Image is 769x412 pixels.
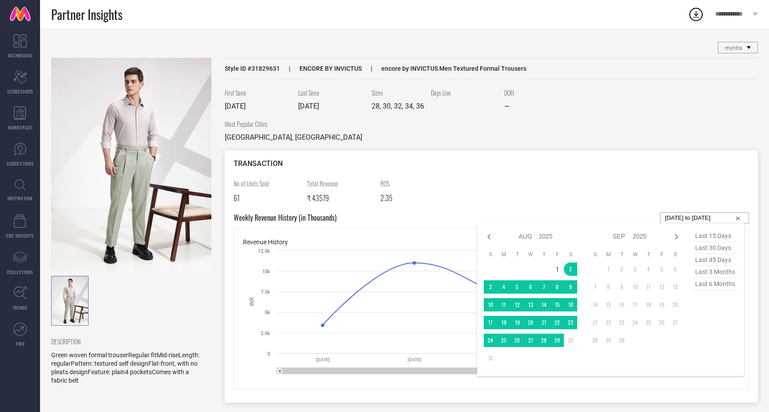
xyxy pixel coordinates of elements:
[431,88,498,97] span: Days Live
[8,52,32,59] span: DASHBOARD
[262,269,270,275] text: 10k
[225,102,246,110] span: [DATE]
[51,337,205,346] span: DESCRIPTION
[307,179,374,188] span: Total Revenue
[510,298,524,311] td: Tue Aug 12 2025
[615,334,628,347] td: Tue Sep 30 2025
[51,5,122,24] span: Partner Insights
[225,119,362,129] span: Most Popular Cities
[628,280,642,294] td: Wed Sep 10 2025
[280,65,362,72] span: ENCORE BY INVICTUS
[693,242,737,254] span: last 30 days
[8,124,32,131] span: WORKSPACE
[12,304,28,311] span: TRENDS
[642,280,655,294] td: Thu Sep 11 2025
[497,334,510,347] td: Mon Aug 25 2025
[484,251,497,258] th: Sunday
[243,238,288,246] span: Revenue History
[234,212,336,224] span: Weekly Revenue History (in Thousands)
[524,298,537,311] td: Wed Aug 13 2025
[362,65,526,72] span: encore by INVICTUS Men Textured Formal Trousers
[537,251,550,258] th: Thursday
[537,280,550,294] td: Thu Aug 07 2025
[564,251,577,258] th: Saturday
[628,251,642,258] th: Wednesday
[655,251,668,258] th: Friday
[307,193,329,203] span: ₹ 43579
[693,254,737,266] span: last 45 days
[510,280,524,294] td: Tue Aug 05 2025
[642,316,655,329] td: Thu Sep 25 2025
[484,351,497,365] td: Sun Aug 31 2025
[655,316,668,329] td: Fri Sep 26 2025
[372,102,424,110] span: 28, 30, 32, 34, 36
[497,280,510,294] td: Mon Aug 04 2025
[484,334,497,347] td: Sun Aug 24 2025
[588,316,602,329] td: Sun Sep 21 2025
[510,316,524,329] td: Tue Aug 19 2025
[524,316,537,329] td: Wed Aug 20 2025
[298,88,365,97] span: Last Seen
[668,251,682,258] th: Saturday
[615,316,628,329] td: Tue Sep 23 2025
[258,248,270,254] text: 12.5k
[602,251,615,258] th: Monday
[380,193,393,203] span: 2.35
[7,88,33,95] span: SCORECARDS
[588,251,602,258] th: Sunday
[564,280,577,294] td: Sat Aug 09 2025
[524,280,537,294] td: Wed Aug 06 2025
[524,334,537,347] td: Wed Aug 27 2025
[564,298,577,311] td: Sat Aug 16 2025
[550,298,564,311] td: Fri Aug 15 2025
[693,266,737,278] span: last 3 months
[602,280,615,294] td: Mon Sep 08 2025
[655,298,668,311] td: Fri Sep 19 2025
[655,263,668,276] td: Fri Sep 05 2025
[225,133,362,141] span: [GEOGRAPHIC_DATA], [GEOGRAPHIC_DATA]
[602,316,615,329] td: Mon Sep 22 2025
[602,263,615,276] td: Mon Sep 01 2025
[588,298,602,311] td: Sun Sep 14 2025
[665,213,744,223] input: Select...
[261,289,270,295] text: 7.5k
[298,102,319,110] span: [DATE]
[316,357,330,362] text: [DATE]
[16,340,24,347] span: FWD
[504,102,510,110] span: —
[6,232,34,239] span: CDC INSIGHTS
[550,334,564,347] td: Fri Aug 29 2025
[615,263,628,276] td: Tue Sep 02 2025
[484,298,497,311] td: Sun Aug 10 2025
[484,316,497,329] td: Sun Aug 17 2025
[642,298,655,311] td: Thu Sep 18 2025
[550,280,564,294] td: Fri Aug 08 2025
[484,280,497,294] td: Sun Aug 03 2025
[249,297,255,306] text: INR
[484,231,494,242] div: Previous month
[225,65,280,72] span: Style ID # 31829631
[234,159,749,168] div: TRANSACTION
[668,298,682,311] td: Sat Sep 20 2025
[234,179,300,188] span: No of Units Sold
[602,298,615,311] td: Mon Sep 15 2025
[615,251,628,258] th: Tuesday
[497,251,510,258] th: Monday
[564,334,577,347] td: Sat Aug 30 2025
[628,298,642,311] td: Wed Sep 17 2025
[668,280,682,294] td: Sat Sep 13 2025
[537,298,550,311] td: Thu Aug 14 2025
[510,251,524,258] th: Tuesday
[380,179,447,188] span: ROS
[537,334,550,347] td: Thu Aug 28 2025
[564,263,577,276] td: Sat Aug 02 2025
[655,280,668,294] td: Fri Sep 12 2025
[725,45,742,51] span: myntra
[588,334,602,347] td: Sun Sep 28 2025
[668,263,682,276] td: Sat Sep 06 2025
[564,316,577,329] td: Sat Aug 23 2025
[7,269,33,275] span: COLLECTIONS
[671,231,682,242] div: Next month
[8,195,32,202] span: INSPIRATION
[225,88,291,97] span: First Seen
